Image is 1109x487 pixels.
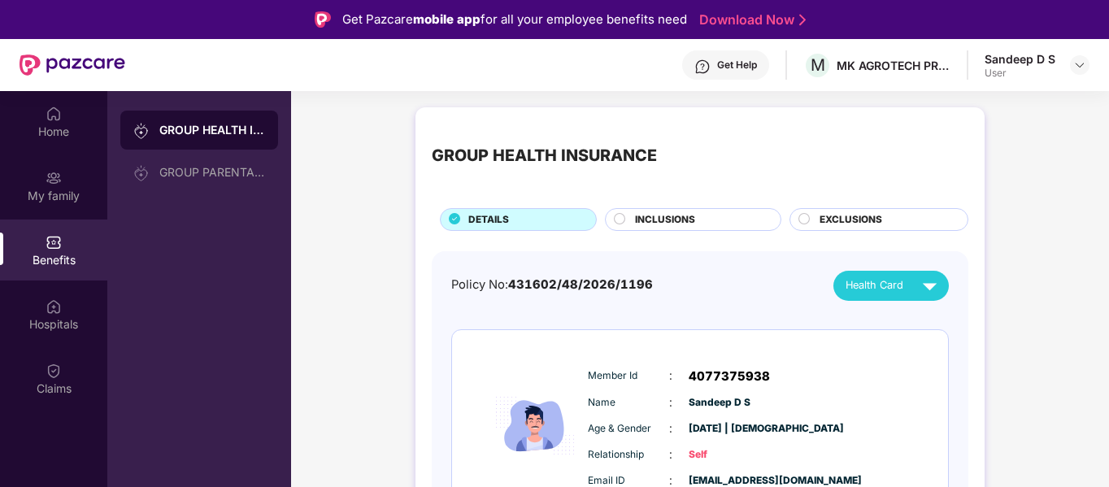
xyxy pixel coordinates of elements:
span: Age & Gender [588,421,669,437]
span: Health Card [846,277,903,294]
div: User [985,67,1055,80]
img: Logo [315,11,331,28]
img: svg+xml;base64,PHN2ZyBpZD0iQ2xhaW0iIHhtbG5zPSJodHRwOi8vd3d3LnczLm9yZy8yMDAwL3N2ZyIgd2lkdGg9IjIwIi... [46,363,62,379]
img: svg+xml;base64,PHN2ZyB3aWR0aD0iMjAiIGhlaWdodD0iMjAiIHZpZXdCb3g9IjAgMCAyMCAyMCIgZmlsbD0ibm9uZSIgeG... [133,123,150,139]
img: svg+xml;base64,PHN2ZyBpZD0iQmVuZWZpdHMiIHhtbG5zPSJodHRwOi8vd3d3LnczLm9yZy8yMDAwL3N2ZyIgd2lkdGg9Ij... [46,234,62,250]
div: MK AGROTECH PRIVATE LIMITED [837,58,950,73]
span: : [669,420,672,437]
span: 4077375938 [689,367,770,386]
img: New Pazcare Logo [20,54,125,76]
span: Sandeep D S [689,395,770,411]
span: [DATE] | [DEMOGRAPHIC_DATA] [689,421,770,437]
span: Member Id [588,368,669,384]
div: Get Pazcare for all your employee benefits need [342,10,687,29]
div: Sandeep D S [985,51,1055,67]
button: Health Card [833,271,949,301]
span: EXCLUSIONS [820,212,882,228]
span: : [669,394,672,411]
span: : [669,446,672,463]
a: Download Now [699,11,801,28]
span: Name [588,395,669,411]
strong: mobile app [413,11,481,27]
img: Stroke [799,11,806,28]
img: svg+xml;base64,PHN2ZyBpZD0iSGVscC0zMngzMiIgeG1sbnM9Imh0dHA6Ly93d3cudzMub3JnLzIwMDAvc3ZnIiB3aWR0aD... [694,59,711,75]
span: 431602/48/2026/1196 [508,277,653,292]
img: svg+xml;base64,PHN2ZyBpZD0iSG9zcGl0YWxzIiB4bWxucz0iaHR0cDovL3d3dy53My5vcmcvMjAwMC9zdmciIHdpZHRoPS... [46,298,62,315]
img: svg+xml;base64,PHN2ZyB4bWxucz0iaHR0cDovL3d3dy53My5vcmcvMjAwMC9zdmciIHZpZXdCb3g9IjAgMCAyNCAyNCIgd2... [915,272,944,300]
div: Policy No: [451,276,653,294]
img: svg+xml;base64,PHN2ZyB3aWR0aD0iMjAiIGhlaWdodD0iMjAiIHZpZXdCb3g9IjAgMCAyMCAyMCIgZmlsbD0ibm9uZSIgeG... [133,165,150,181]
div: GROUP PARENTAL POLICY [159,166,265,179]
img: svg+xml;base64,PHN2ZyBpZD0iSG9tZSIgeG1sbnM9Imh0dHA6Ly93d3cudzMub3JnLzIwMDAvc3ZnIiB3aWR0aD0iMjAiIG... [46,106,62,122]
div: GROUP HEALTH INSURANCE [432,143,657,168]
span: INCLUSIONS [635,212,695,228]
span: Self [689,447,770,463]
span: M [811,55,825,75]
span: : [669,367,672,385]
img: svg+xml;base64,PHN2ZyB3aWR0aD0iMjAiIGhlaWdodD0iMjAiIHZpZXdCb3g9IjAgMCAyMCAyMCIgZmlsbD0ibm9uZSIgeG... [46,170,62,186]
span: DETAILS [468,212,509,228]
div: Get Help [717,59,757,72]
div: GROUP HEALTH INSURANCE [159,122,265,138]
span: Relationship [588,447,669,463]
img: svg+xml;base64,PHN2ZyBpZD0iRHJvcGRvd24tMzJ4MzIiIHhtbG5zPSJodHRwOi8vd3d3LnczLm9yZy8yMDAwL3N2ZyIgd2... [1073,59,1086,72]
